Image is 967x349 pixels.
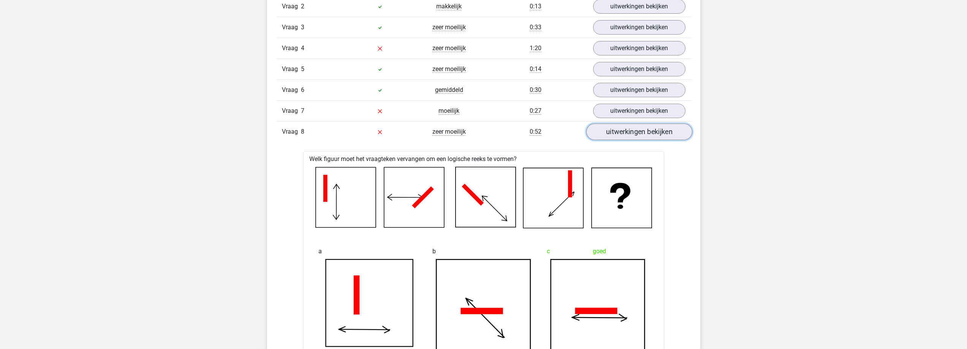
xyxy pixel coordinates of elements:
span: c [547,244,550,259]
span: Vraag [282,85,301,95]
span: Vraag [282,23,301,32]
span: 0:52 [530,128,541,136]
span: 7 [301,107,304,114]
span: zeer moeilijk [432,44,466,52]
span: 3 [301,24,304,31]
a: uitwerkingen bekijken [593,83,685,97]
a: uitwerkingen bekijken [593,62,685,76]
span: 0:30 [530,86,541,94]
span: 4 [301,44,304,52]
span: Vraag [282,44,301,53]
span: moeilijk [438,107,459,115]
span: 1:20 [530,44,541,52]
span: Vraag [282,65,301,74]
span: zeer moeilijk [432,65,466,73]
span: 5 [301,65,304,73]
a: uitwerkingen bekijken [593,104,685,118]
a: uitwerkingen bekijken [586,123,692,140]
a: uitwerkingen bekijken [593,20,685,35]
span: b [432,244,436,259]
div: goed [547,244,649,259]
span: gemiddeld [435,86,463,94]
span: 0:33 [530,24,541,31]
span: 2 [301,3,304,10]
span: 8 [301,128,304,135]
span: Vraag [282,127,301,136]
span: Vraag [282,2,301,11]
a: uitwerkingen bekijken [593,41,685,55]
span: zeer moeilijk [432,24,466,31]
span: 0:13 [530,3,541,10]
span: zeer moeilijk [432,128,466,136]
span: a [318,244,322,259]
span: makkelijk [436,3,462,10]
span: Vraag [282,106,301,115]
span: 6 [301,86,304,93]
span: 0:14 [530,65,541,73]
span: 0:27 [530,107,541,115]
